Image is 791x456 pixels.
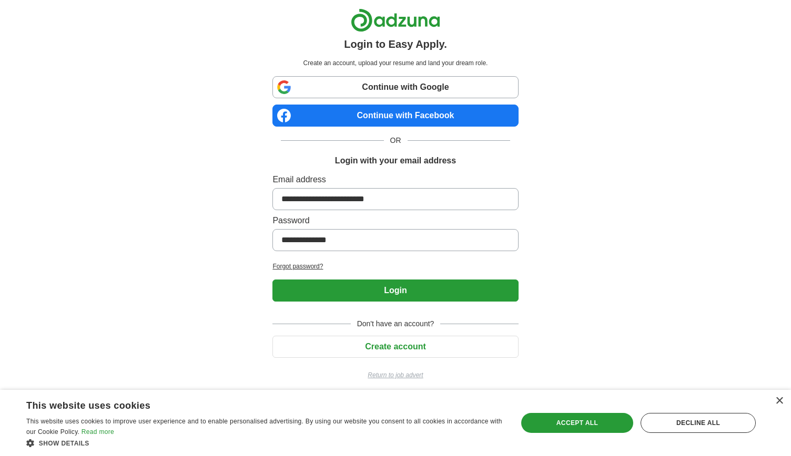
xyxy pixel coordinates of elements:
div: Close [775,397,783,405]
a: Create account [272,342,518,351]
img: Adzuna logo [351,8,440,32]
div: Decline all [641,413,756,433]
div: Show details [26,438,503,448]
a: Return to job advert [272,370,518,380]
span: OR [384,135,408,146]
label: Email address [272,173,518,186]
a: Continue with Facebook [272,105,518,127]
button: Login [272,279,518,302]
p: Create an account, upload your resume and land your dream role. [275,58,516,68]
span: This website uses cookies to improve user experience and to enable personalised advertising. By u... [26,418,502,436]
a: Read more, opens a new window [82,428,114,436]
span: Show details [39,440,89,447]
h1: Login with your email address [335,154,456,167]
div: Accept all [521,413,633,433]
div: This website uses cookies [26,396,476,412]
span: Don't have an account? [351,318,441,329]
button: Create account [272,336,518,358]
a: Continue with Google [272,76,518,98]
a: Forgot password? [272,262,518,271]
label: Password [272,214,518,227]
h1: Login to Easy Apply. [344,36,447,52]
